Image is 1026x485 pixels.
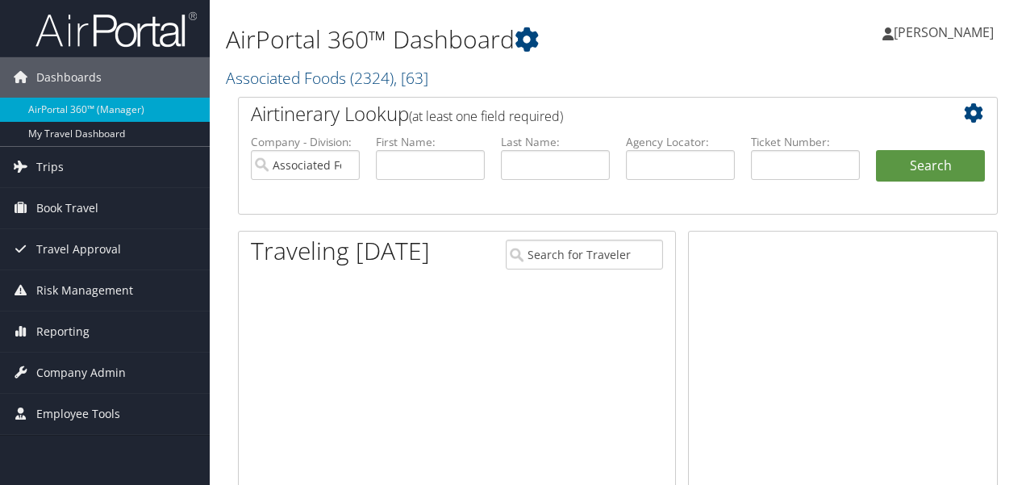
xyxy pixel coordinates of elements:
span: Company Admin [36,353,126,393]
label: Ticket Number: [751,134,860,150]
span: ( 2324 ) [350,67,394,89]
a: [PERSON_NAME] [882,8,1010,56]
span: Travel Approval [36,229,121,270]
h1: Traveling [DATE] [251,234,430,268]
span: [PERSON_NAME] [894,23,994,41]
a: Associated Foods [226,67,428,89]
span: Employee Tools [36,394,120,434]
span: Dashboards [36,57,102,98]
label: Agency Locator: [626,134,735,150]
input: Search for Traveler [506,240,664,270]
span: Risk Management [36,270,133,311]
h2: Airtinerary Lookup [251,100,922,128]
label: Company - Division: [251,134,360,150]
button: Search [876,150,985,182]
label: Last Name: [501,134,610,150]
span: (at least one field required) [409,107,563,125]
span: Trips [36,147,64,187]
span: Reporting [36,311,90,352]
span: , [ 63 ] [394,67,428,89]
span: Book Travel [36,188,98,228]
img: airportal-logo.png [35,10,197,48]
label: First Name: [376,134,485,150]
h1: AirPortal 360™ Dashboard [226,23,749,56]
